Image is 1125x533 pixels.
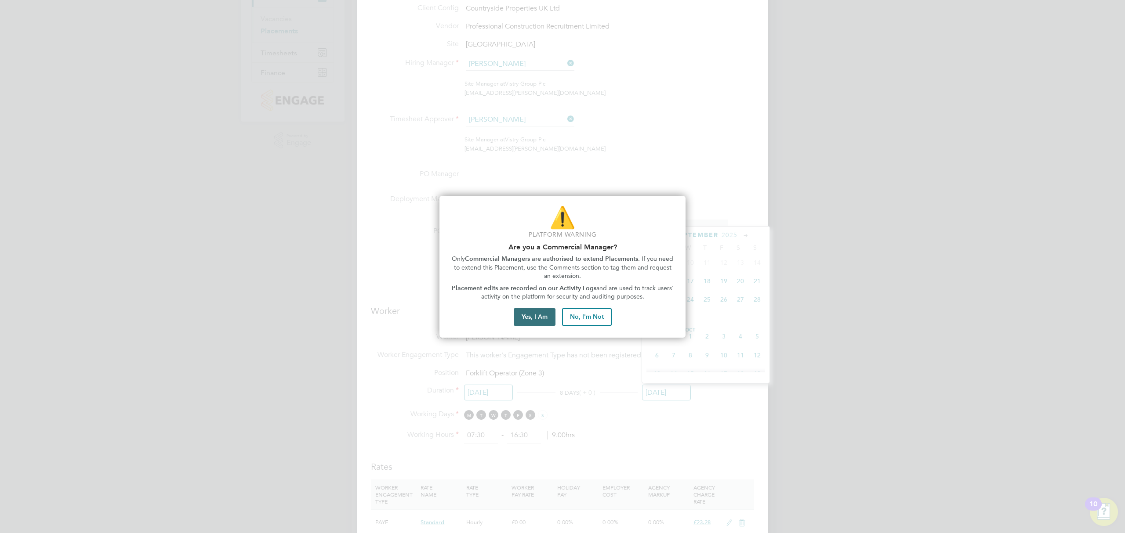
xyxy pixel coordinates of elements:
[450,243,675,251] h2: Are you a Commercial Manager?
[514,308,555,326] button: Yes, I Am
[452,285,596,292] strong: Placement edits are recorded on our Activity Logs
[454,255,675,280] span: . If you need to extend this Placement, use the Comments section to tag them and request an exten...
[562,308,612,326] button: No, I'm Not
[452,255,465,263] span: Only
[450,203,675,232] p: ⚠️
[439,196,686,338] div: Are you part of the Commercial Team?
[465,255,638,263] strong: Commercial Managers are authorised to extend Placements
[450,230,675,239] p: Platform Warning
[481,285,675,301] span: and are used to track users' activity on the platform for security and auditing purposes.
